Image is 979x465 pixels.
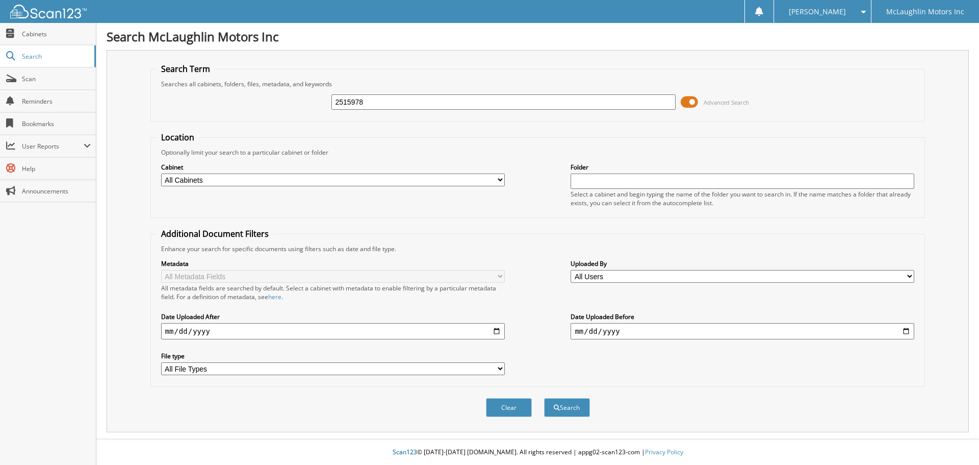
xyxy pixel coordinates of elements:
button: Search [544,398,590,417]
div: Searches all cabinets, folders, files, metadata, and keywords [156,80,920,88]
span: Announcements [22,187,91,195]
div: Enhance your search for specific documents using filters such as date and file type. [156,244,920,253]
img: scan123-logo-white.svg [10,5,87,18]
a: Privacy Policy [645,448,683,456]
button: Clear [486,398,532,417]
div: © [DATE]-[DATE] [DOMAIN_NAME]. All rights reserved | appg02-scan123-com | [96,440,979,465]
span: Scan [22,75,91,83]
legend: Additional Document Filters [156,228,274,239]
label: Cabinet [161,163,505,172]
span: McLaughlin Motors Inc [886,9,964,15]
span: Cabinets [22,30,91,38]
span: Scan123 [393,448,417,456]
label: Date Uploaded Before [571,312,914,321]
legend: Location [156,132,199,143]
div: Select a cabinet and begin typing the name of the folder you want to search in. If the name match... [571,190,914,207]
input: end [571,323,914,339]
a: here [268,292,281,301]
legend: Search Term [156,63,215,75]
span: Help [22,164,91,173]
label: Uploaded By [571,259,914,268]
span: User Reports [22,142,84,151]
label: File type [161,352,505,360]
span: [PERSON_NAME] [789,9,846,15]
div: All metadata fields are searched by default. Select a cabinet with metadata to enable filtering b... [161,284,505,301]
iframe: Chat Widget [928,416,979,465]
h1: Search McLaughlin Motors Inc [107,28,969,45]
span: Reminders [22,97,91,106]
label: Metadata [161,259,505,268]
input: start [161,323,505,339]
span: Search [22,52,89,61]
span: Advanced Search [704,99,749,106]
label: Folder [571,163,914,172]
label: Date Uploaded After [161,312,505,321]
span: Bookmarks [22,119,91,128]
div: Optionally limit your search to a particular cabinet or folder [156,148,920,157]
